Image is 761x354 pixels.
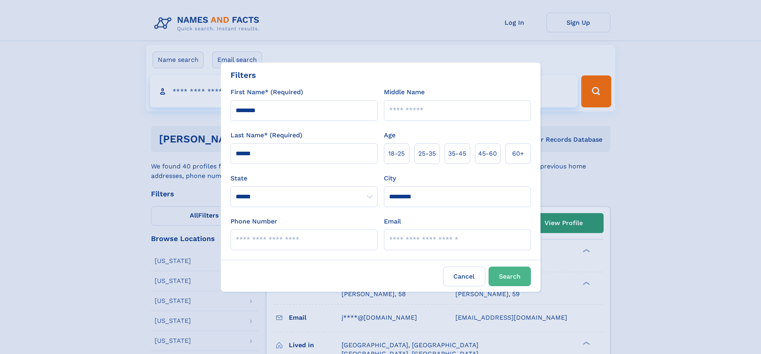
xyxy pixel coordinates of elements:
div: Filters [230,69,256,81]
label: City [384,174,396,183]
span: 45‑60 [478,149,497,158]
label: Email [384,217,401,226]
label: Phone Number [230,217,277,226]
span: 18‑25 [388,149,405,158]
label: Age [384,131,395,140]
label: Last Name* (Required) [230,131,302,140]
label: State [230,174,378,183]
span: 35‑45 [448,149,466,158]
label: Cancel [443,267,485,286]
label: Middle Name [384,87,425,97]
label: First Name* (Required) [230,87,303,97]
span: 60+ [512,149,524,158]
button: Search [489,267,531,286]
span: 25‑35 [418,149,436,158]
